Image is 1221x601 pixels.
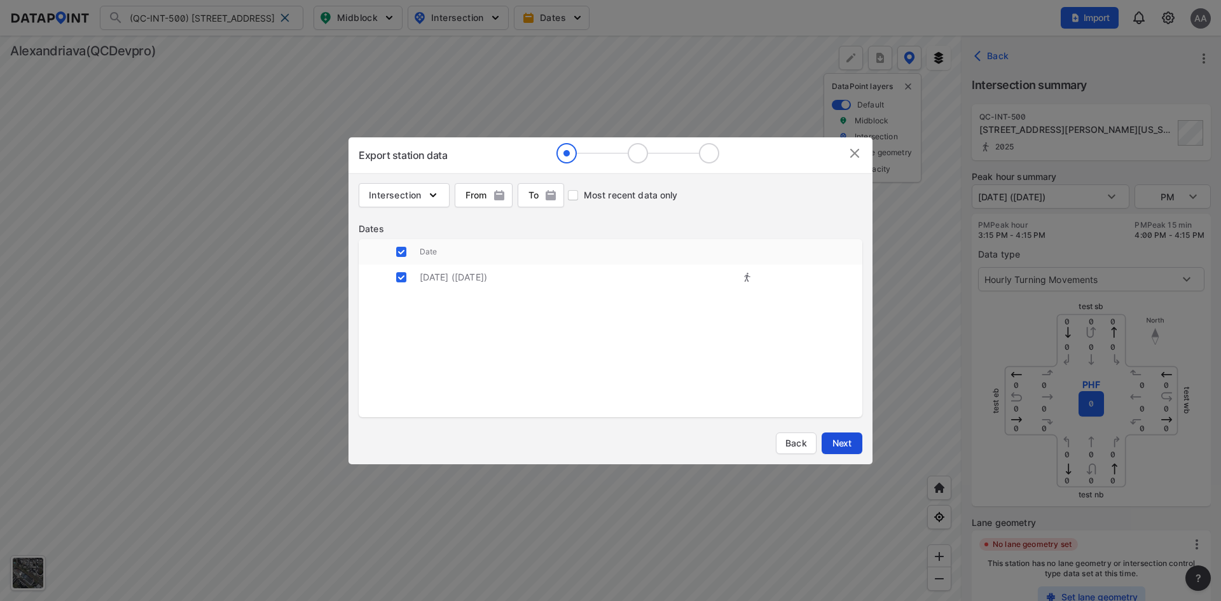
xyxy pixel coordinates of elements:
[822,432,862,454] button: Next
[784,437,808,450] span: Back
[420,239,862,265] div: Date
[359,223,862,235] div: Dates
[493,189,506,202] img: png;base64,iVBORw0KGgoAAAANSUhEUgAAABQAAAAUCAYAAACNiR0NAAAACXBIWXMAAAsTAAALEwEAmpwYAAAAAXNSR0IArs...
[420,265,633,290] td: [DATE] ([DATE])
[741,271,754,284] img: FegzcgAAAABJRU5ErkJggg==
[829,437,855,450] span: Next
[544,189,557,202] img: png;base64,iVBORw0KGgoAAAANSUhEUgAAABQAAAAUCAYAAACNiR0NAAAACXBIWXMAAAsTAAALEwEAmpwYAAAAAXNSR0IArs...
[369,189,439,202] span: Intersection
[847,146,862,161] img: IvGo9hDFjq0U70AQfCTEoVEAFwAAAAASUVORK5CYII=
[359,239,862,424] table: customized table
[359,183,450,207] button: Intersection
[584,189,678,202] span: Most recent data only
[359,148,447,163] div: Export station data
[776,432,817,454] button: Back
[556,143,719,163] img: llR8THcIqJKT4tzxLABS9+Wy7j53VXW9jma2eUxb+zwI0ndL13UtNYW78bbi+NGFHop6vbg9+JxKXfH9kZPvL8syoHAAAAAEl...
[427,189,439,202] img: 5YPKRKmlfpI5mqlR8AD95paCi+0kK1fRFDJSaMmawlwaeJcJwk9O2fotCW5ve9gAAAAASUVORK5CYII=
